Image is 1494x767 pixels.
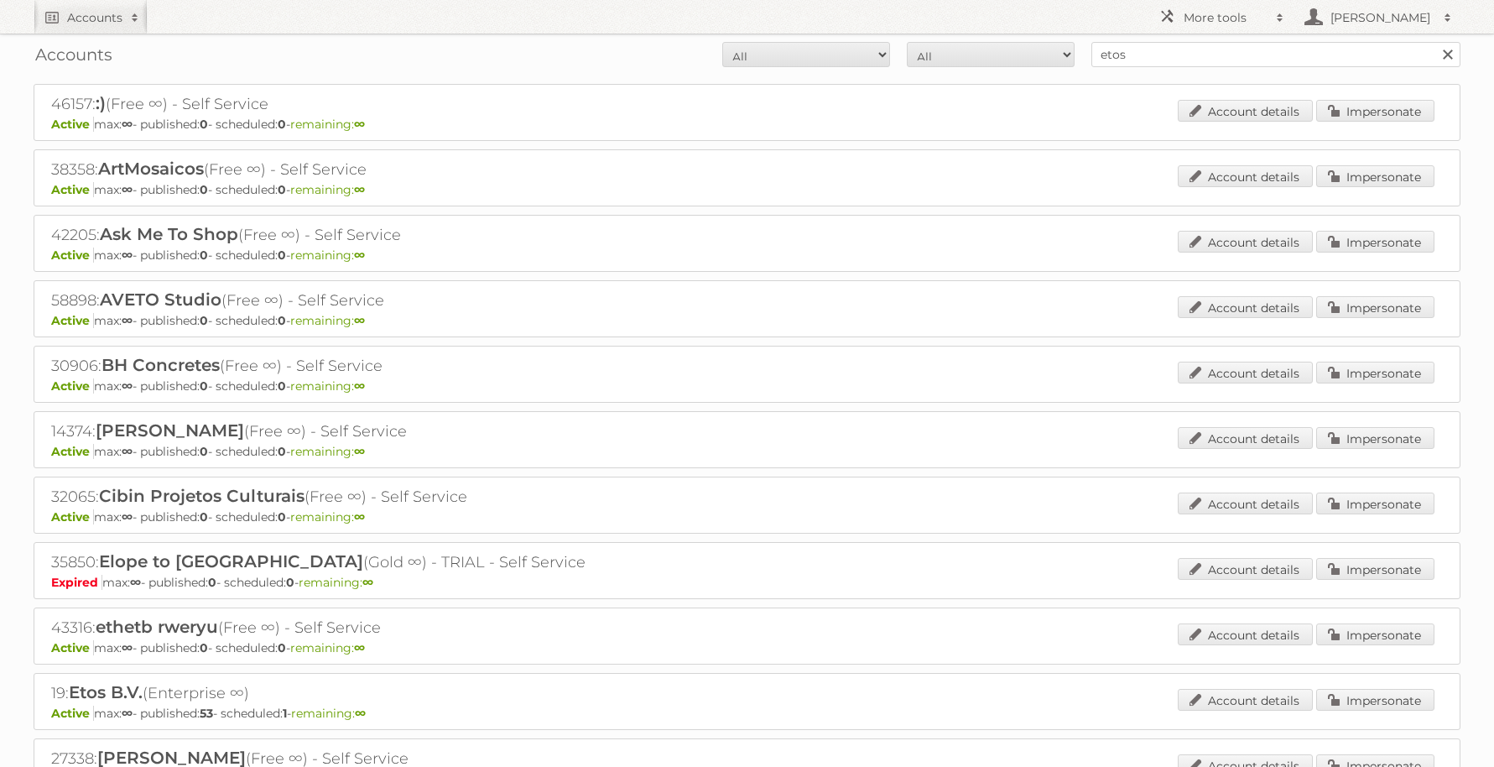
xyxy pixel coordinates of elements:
[200,444,208,459] strong: 0
[355,706,366,721] strong: ∞
[51,640,1443,655] p: max: - published: - scheduled: -
[96,420,244,441] span: [PERSON_NAME]
[299,575,373,590] span: remaining:
[51,355,638,377] h2: 30906: (Free ∞) - Self Service
[96,617,218,637] span: ethetb rweryu
[1316,165,1434,187] a: Impersonate
[67,9,122,26] h2: Accounts
[51,575,102,590] span: Expired
[122,182,133,197] strong: ∞
[200,182,208,197] strong: 0
[51,575,1443,590] p: max: - published: - scheduled: -
[200,640,208,655] strong: 0
[51,640,94,655] span: Active
[51,313,1443,328] p: max: - published: - scheduled: -
[51,378,94,394] span: Active
[51,444,94,459] span: Active
[278,182,286,197] strong: 0
[290,117,365,132] span: remaining:
[283,706,287,721] strong: 1
[51,486,638,508] h2: 32065: (Free ∞) - Self Service
[290,378,365,394] span: remaining:
[200,378,208,394] strong: 0
[278,313,286,328] strong: 0
[286,575,294,590] strong: 0
[354,248,365,263] strong: ∞
[51,248,1443,263] p: max: - published: - scheduled: -
[290,313,365,328] span: remaining:
[278,509,286,524] strong: 0
[130,575,141,590] strong: ∞
[122,378,133,394] strong: ∞
[290,509,365,524] span: remaining:
[99,551,363,571] span: Elope to [GEOGRAPHIC_DATA]
[354,509,365,524] strong: ∞
[51,182,94,197] span: Active
[51,117,1443,132] p: max: - published: - scheduled: -
[51,706,94,721] span: Active
[278,378,286,394] strong: 0
[290,444,365,459] span: remaining:
[200,313,208,328] strong: 0
[1178,165,1313,187] a: Account details
[200,248,208,263] strong: 0
[1178,296,1313,318] a: Account details
[278,248,286,263] strong: 0
[200,509,208,524] strong: 0
[278,444,286,459] strong: 0
[1184,9,1268,26] h2: More tools
[99,486,305,506] span: Cibin Projetos Culturais
[51,420,638,442] h2: 14374: (Free ∞) - Self Service
[290,640,365,655] span: remaining:
[1178,689,1313,711] a: Account details
[51,509,94,524] span: Active
[362,575,373,590] strong: ∞
[51,706,1443,721] p: max: - published: - scheduled: -
[1178,231,1313,253] a: Account details
[51,378,1443,394] p: max: - published: - scheduled: -
[122,509,133,524] strong: ∞
[354,182,365,197] strong: ∞
[200,117,208,132] strong: 0
[1316,231,1434,253] a: Impersonate
[354,378,365,394] strong: ∞
[1178,493,1313,514] a: Account details
[96,93,106,113] span: :)
[122,444,133,459] strong: ∞
[122,117,133,132] strong: ∞
[51,682,638,704] h2: 19: (Enterprise ∞)
[1316,493,1434,514] a: Impersonate
[1316,362,1434,383] a: Impersonate
[51,617,638,639] h2: 43316: (Free ∞) - Self Service
[51,224,638,246] h2: 42205: (Free ∞) - Self Service
[208,575,216,590] strong: 0
[122,706,133,721] strong: ∞
[51,182,1443,197] p: max: - published: - scheduled: -
[1326,9,1435,26] h2: [PERSON_NAME]
[98,159,204,179] span: ArtMosaicos
[1316,296,1434,318] a: Impersonate
[1316,624,1434,645] a: Impersonate
[51,248,94,263] span: Active
[51,117,94,132] span: Active
[354,444,365,459] strong: ∞
[51,444,1443,459] p: max: - published: - scheduled: -
[51,159,638,180] h2: 38358: (Free ∞) - Self Service
[1178,100,1313,122] a: Account details
[51,93,638,115] h2: 46157: (Free ∞) - Self Service
[122,248,133,263] strong: ∞
[122,640,133,655] strong: ∞
[200,706,213,721] strong: 53
[354,117,365,132] strong: ∞
[69,682,143,702] span: Etos B.V.
[1178,624,1313,645] a: Account details
[1316,100,1434,122] a: Impersonate
[1316,427,1434,449] a: Impersonate
[51,313,94,328] span: Active
[291,706,366,721] span: remaining:
[51,551,638,573] h2: 35850: (Gold ∞) - TRIAL - Self Service
[278,640,286,655] strong: 0
[290,248,365,263] span: remaining:
[278,117,286,132] strong: 0
[1178,427,1313,449] a: Account details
